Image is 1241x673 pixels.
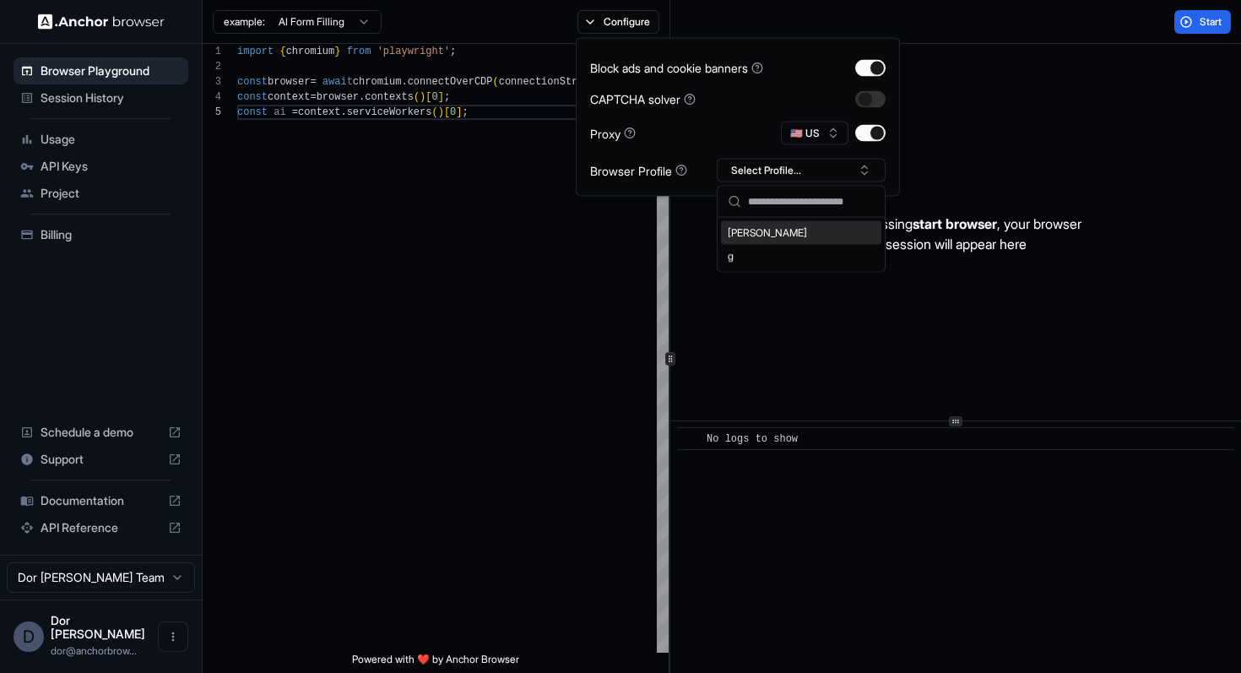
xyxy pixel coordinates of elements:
span: ; [463,106,469,118]
span: start browser [913,215,997,232]
button: Open menu [158,621,188,652]
span: ) [420,91,425,103]
div: Browser Profile [590,161,687,179]
span: chromium [353,76,402,88]
span: Support [41,451,161,468]
div: Block ads and cookie banners [590,59,763,77]
span: No logs to show [707,433,798,445]
div: Usage [14,126,188,153]
span: browser [268,76,310,88]
span: contexts [365,91,414,103]
span: Usage [41,131,182,148]
span: Powered with ❤️ by Anchor Browser [352,653,519,673]
span: Dor Dankner [51,613,145,641]
span: [ [444,106,450,118]
div: 2 [203,59,221,74]
div: 1 [203,44,221,59]
span: 'playwright' [377,46,450,57]
span: Documentation [41,492,161,509]
span: connectionString [499,76,596,88]
span: . [401,76,407,88]
span: . [340,106,346,118]
button: 🇺🇸 US [781,122,848,145]
div: 3 [203,74,221,90]
span: ai [274,106,285,118]
span: example: [224,15,265,29]
span: ; [450,46,456,57]
span: Billing [41,226,182,243]
div: Browser Playground [14,57,188,84]
span: { [279,46,285,57]
div: Support [14,446,188,473]
span: await [322,76,353,88]
span: = [310,76,316,88]
span: serviceWorkers [347,106,432,118]
p: After pressing , your browser session will appear here [830,214,1081,254]
div: [PERSON_NAME] [721,221,881,245]
div: Project [14,180,188,207]
span: ​ [686,431,694,448]
div: Schedule a demo [14,419,188,446]
div: D [14,621,44,652]
span: 0 [431,91,437,103]
button: Configure [577,10,659,34]
span: ( [493,76,499,88]
div: CAPTCHA solver [590,90,696,108]
span: = [310,91,316,103]
span: Browser Playground [41,62,182,79]
span: context [298,106,340,118]
div: Proxy [590,124,636,142]
span: context [268,91,310,103]
span: Start [1200,15,1223,29]
span: . [359,91,365,103]
span: ( [431,106,437,118]
div: Documentation [14,487,188,514]
span: ) [438,106,444,118]
span: Session History [41,90,182,106]
span: [ [425,91,431,103]
span: } [334,46,340,57]
button: Start [1174,10,1231,34]
span: from [347,46,371,57]
img: Anchor Logo [38,14,165,30]
span: browser [317,91,359,103]
div: 4 [203,90,221,105]
div: Session History [14,84,188,111]
button: Select Profile... [717,159,886,182]
span: const [237,76,268,88]
span: ( [414,91,420,103]
div: Suggestions [718,218,885,272]
span: API Reference [41,519,161,536]
div: API Keys [14,153,188,180]
span: ] [438,91,444,103]
span: chromium [286,46,335,57]
span: const [237,91,268,103]
span: ] [456,106,462,118]
div: Billing [14,221,188,248]
div: API Reference [14,514,188,541]
span: 0 [450,106,456,118]
div: 5 [203,105,221,120]
div: g [721,245,881,269]
span: connectOverCDP [408,76,493,88]
span: Schedule a demo [41,424,161,441]
span: import [237,46,274,57]
span: = [292,106,298,118]
span: ; [444,91,450,103]
span: dor@anchorbrowser.io [51,644,137,657]
span: API Keys [41,158,182,175]
span: Project [41,185,182,202]
span: const [237,106,268,118]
